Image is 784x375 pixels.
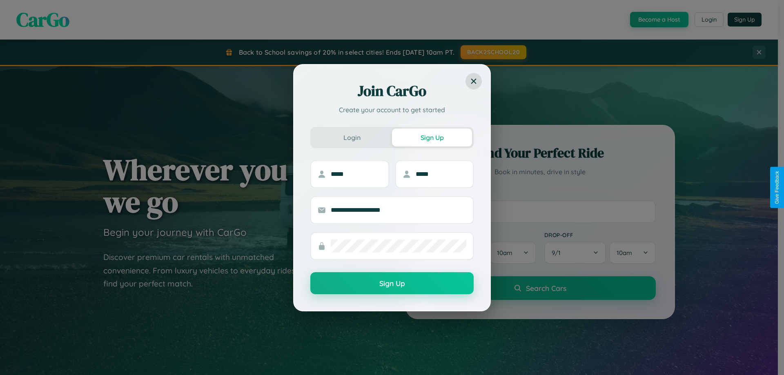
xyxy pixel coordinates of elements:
p: Create your account to get started [310,105,474,115]
button: Sign Up [310,272,474,294]
button: Sign Up [392,129,472,146]
button: Login [312,129,392,146]
div: Give Feedback [774,171,780,204]
h2: Join CarGo [310,81,474,101]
